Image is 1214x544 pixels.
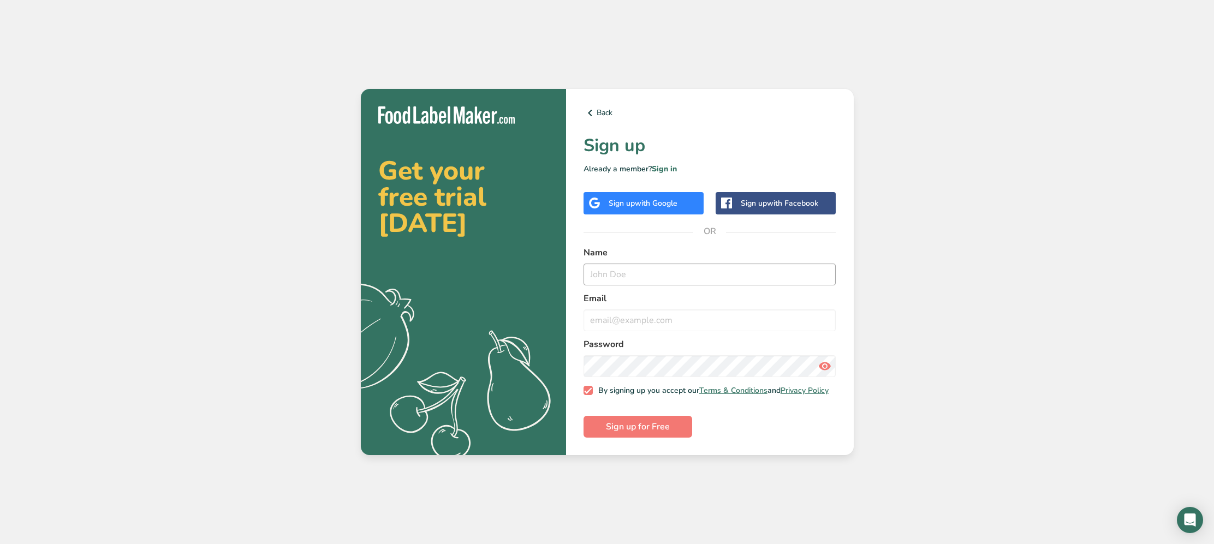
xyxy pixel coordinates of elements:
span: Sign up for Free [606,420,670,433]
a: Terms & Conditions [699,385,767,396]
p: Already a member? [584,163,836,175]
h2: Get your free trial [DATE] [378,158,549,236]
label: Email [584,292,836,305]
span: with Google [635,198,677,208]
span: OR [693,215,726,248]
a: Sign in [652,164,677,174]
label: Password [584,338,836,351]
a: Back [584,106,836,119]
button: Sign up for Free [584,416,692,438]
input: email@example.com [584,309,836,331]
span: with Facebook [767,198,818,208]
a: Privacy Policy [781,385,829,396]
label: Name [584,246,836,259]
input: John Doe [584,264,836,285]
div: Open Intercom Messenger [1177,507,1203,533]
h1: Sign up [584,133,836,159]
span: By signing up you accept our and [593,386,829,396]
div: Sign up [609,198,677,209]
img: Food Label Maker [378,106,515,124]
div: Sign up [741,198,818,209]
